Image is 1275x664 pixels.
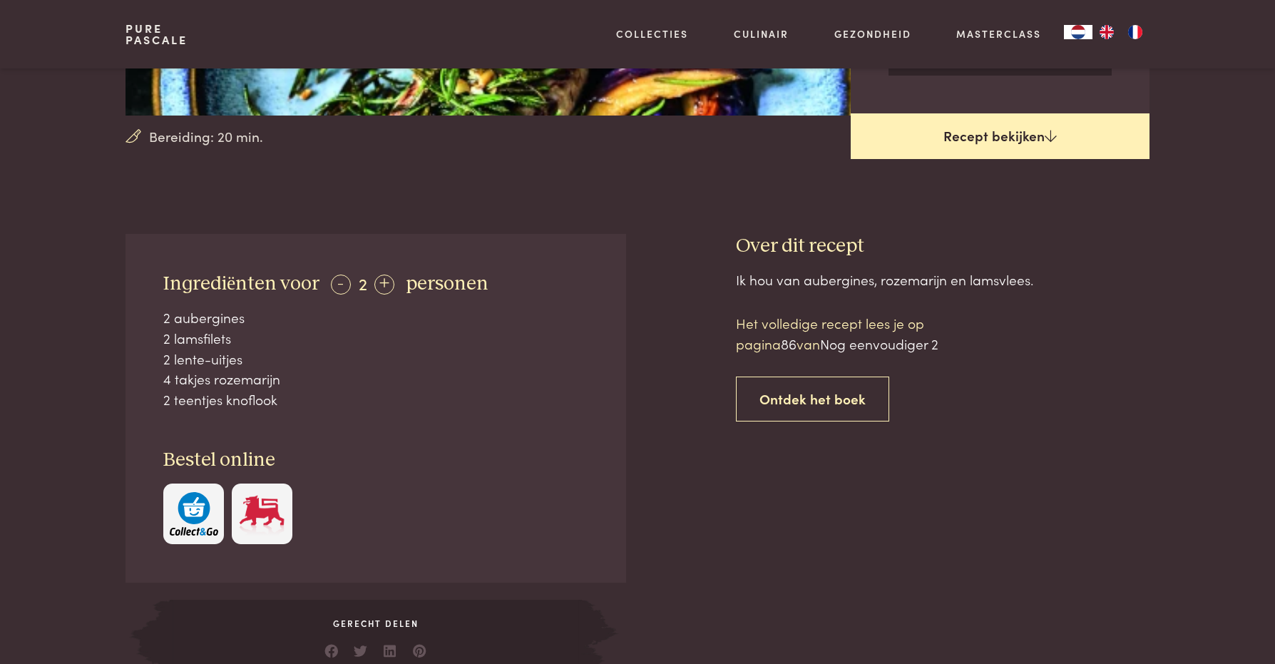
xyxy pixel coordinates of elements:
[736,377,889,422] a: Ontdek het boek
[170,617,582,630] span: Gerecht delen
[331,275,351,295] div: -
[163,307,588,328] div: 2 aubergines
[163,328,588,349] div: 2 lamsfilets
[781,334,797,353] span: 86
[1092,25,1149,39] ul: Language list
[163,389,588,410] div: 2 teentjes knoflook
[163,349,588,369] div: 2 lente-uitjes
[237,492,286,536] img: Delhaize
[163,369,588,389] div: 4 takjes rozemarijn
[374,275,394,295] div: +
[734,26,789,41] a: Culinair
[406,274,488,294] span: personen
[163,274,319,294] span: Ingrediënten voor
[834,26,911,41] a: Gezondheid
[1064,25,1092,39] a: NL
[820,334,938,353] span: Nog eenvoudiger 2
[851,113,1149,159] a: Recept bekijken
[736,313,978,354] p: Het volledige recept lees je op pagina van
[149,126,263,147] span: Bereiding: 20 min.
[1064,25,1149,39] aside: Language selected: Nederlands
[736,234,1149,259] h3: Over dit recept
[736,270,1149,290] div: Ik hou van aubergines, rozemarijn en lamsvlees.
[126,23,188,46] a: PurePascale
[616,26,688,41] a: Collecties
[956,26,1041,41] a: Masterclass
[359,271,367,295] span: 2
[1064,25,1092,39] div: Language
[170,492,218,536] img: c308188babc36a3a401bcb5cb7e020f4d5ab42f7cacd8327e500463a43eeb86c.svg
[1121,25,1149,39] a: FR
[1092,25,1121,39] a: EN
[163,448,588,473] h3: Bestel online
